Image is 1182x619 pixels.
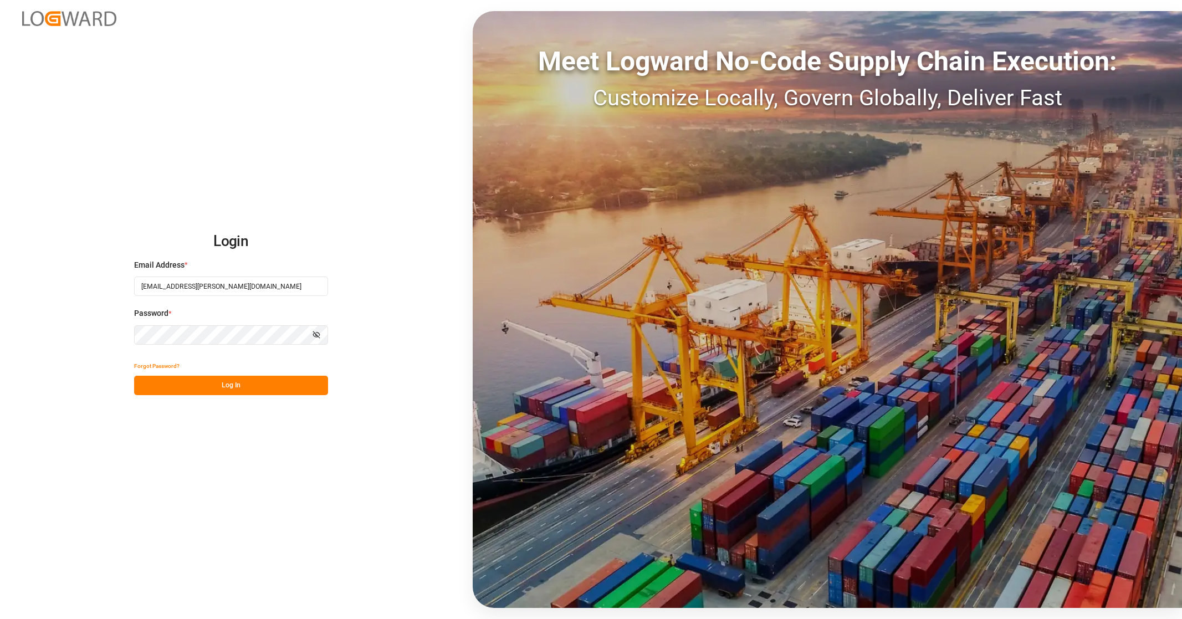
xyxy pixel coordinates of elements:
img: Logward_new_orange.png [22,11,116,26]
button: Forgot Password? [134,356,180,376]
button: Log In [134,376,328,395]
input: Enter your email [134,277,328,296]
span: Email Address [134,259,185,271]
div: Customize Locally, Govern Globally, Deliver Fast [473,81,1182,115]
h2: Login [134,224,328,259]
div: Meet Logward No-Code Supply Chain Execution: [473,42,1182,81]
span: Password [134,308,168,319]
